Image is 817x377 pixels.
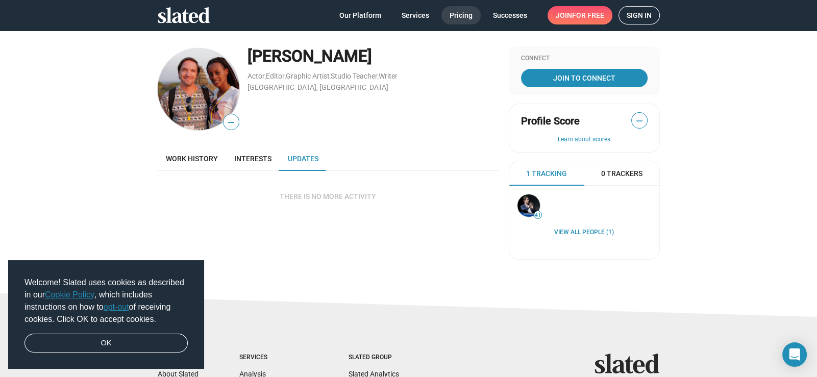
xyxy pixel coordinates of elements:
[331,72,378,80] a: Studio Teacher
[286,72,330,80] a: Graphic Artist
[45,290,94,299] a: Cookie Policy
[450,6,473,24] span: Pricing
[627,7,652,24] span: Sign in
[266,72,285,80] a: Editor
[247,72,265,80] a: Actor
[441,6,481,24] a: Pricing
[330,74,331,80] span: ,
[402,6,429,24] span: Services
[379,72,398,80] a: Writer
[554,229,614,237] a: View all People (1)
[247,83,388,91] a: [GEOGRAPHIC_DATA], [GEOGRAPHIC_DATA]
[288,155,318,163] span: Updates
[339,6,381,24] span: Our Platform
[104,303,129,311] a: opt-out
[234,155,271,163] span: Interests
[493,6,527,24] span: Successes
[378,74,379,80] span: ,
[349,354,418,362] div: Slated Group
[158,48,239,130] img: Shawn Petche
[271,187,384,206] button: There is no more activity
[8,260,204,369] div: cookieconsent
[521,69,648,87] a: Join To Connect
[247,45,499,67] div: [PERSON_NAME]
[521,114,580,128] span: Profile Score
[280,146,327,171] a: Updates
[526,169,567,179] span: 1 Tracking
[166,155,218,163] span: Work history
[24,334,188,353] a: dismiss cookie message
[24,277,188,325] span: Welcome! Slated uses cookies as described in our , which includes instructions on how to of recei...
[782,342,807,367] div: Open Intercom Messenger
[239,354,308,362] div: Services
[618,6,660,24] a: Sign in
[523,69,646,87] span: Join To Connect
[517,194,540,217] img: Stephan Paternot
[485,6,535,24] a: Successes
[548,6,612,24] a: Joinfor free
[393,6,437,24] a: Services
[521,136,648,144] button: Learn about scores
[265,74,266,80] span: ,
[226,146,280,171] a: Interests
[158,146,226,171] a: Work history
[521,55,648,63] div: Connect
[280,187,376,206] span: There is no more activity
[331,6,389,24] a: Our Platform
[556,6,604,24] span: Join
[224,116,239,129] span: —
[572,6,604,24] span: for free
[601,169,642,179] span: 0 Trackers
[285,74,286,80] span: ,
[534,212,541,218] span: 41
[632,114,647,128] span: —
